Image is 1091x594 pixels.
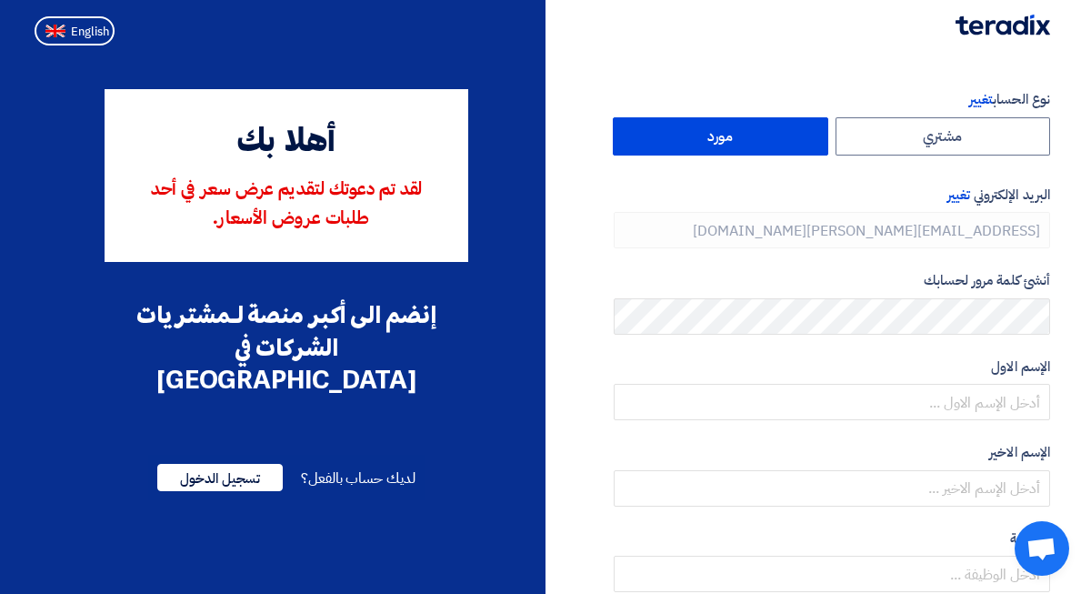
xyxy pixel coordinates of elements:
label: نوع الحساب [614,89,1050,110]
label: البريد الإلكتروني [614,185,1050,206]
img: Teradix logo [956,15,1050,35]
div: أهلا بك [130,118,443,167]
input: أدخل بريد العمل الإلكتروني الخاص بك ... [614,212,1050,248]
span: لقد تم دعوتك لتقديم عرض سعر في أحد طلبات عروض الأسعار. [151,181,423,228]
label: الوظيفة [614,529,1050,549]
button: English [35,16,115,45]
input: أدخل الوظيفة ... [614,556,1050,592]
label: مشتري [836,117,1051,156]
div: إنضم الى أكبر منصة لـمشتريات الشركات في [GEOGRAPHIC_DATA] [105,298,468,397]
span: English [71,25,109,38]
span: تسجيل الدخول [157,464,283,491]
label: أنشئ كلمة مرور لحسابك [614,270,1050,291]
span: تغيير [969,89,993,109]
input: أدخل الإسم الاول ... [614,384,1050,420]
span: لديك حساب بالفعل؟ [301,468,415,489]
span: تغيير [947,185,970,205]
label: مورد [613,117,828,156]
a: Open chat [1015,521,1069,576]
img: en-US.png [45,25,65,38]
a: تسجيل الدخول [157,468,283,489]
input: أدخل الإسم الاخير ... [614,470,1050,507]
label: الإسم الاول [614,357,1050,378]
label: الإسم الاخير [614,442,1050,463]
